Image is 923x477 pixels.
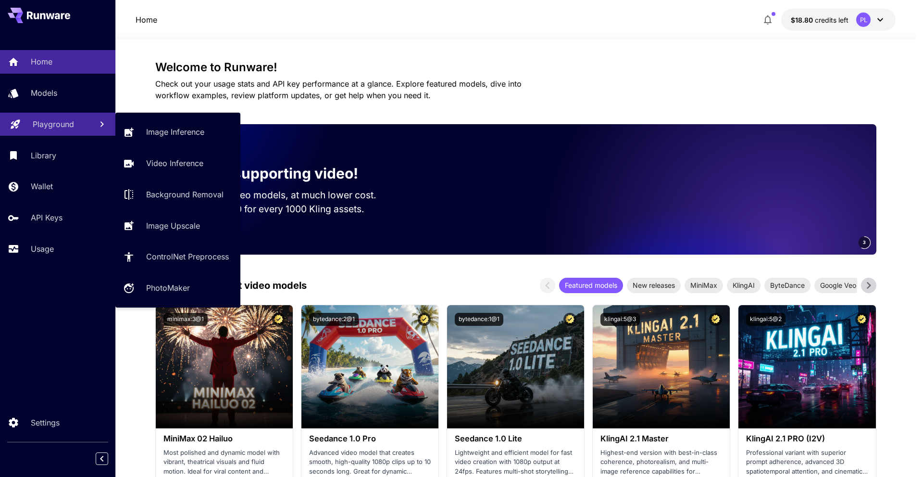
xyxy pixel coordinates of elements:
p: API Keys [31,212,62,223]
span: Check out your usage stats and API key performance at a glance. Explore featured models, dive int... [155,79,522,100]
p: Image Inference [146,126,204,138]
p: Home [31,56,52,67]
h3: Welcome to Runware! [155,61,876,74]
img: alt [593,305,730,428]
span: New releases [627,280,681,290]
a: PhotoMaker [115,276,240,300]
button: Collapse sidebar [96,452,108,465]
h3: KlingAI 2.1 Master [600,434,722,443]
button: Certified Model – Vetted for best performance and includes a commercial license. [709,313,722,326]
span: $18.80 [791,16,815,24]
p: Settings [31,417,60,428]
span: 3 [863,239,866,246]
h3: MiniMax 02 Hailuo [163,434,285,443]
a: Background Removal [115,183,240,206]
button: minimax:3@1 [163,313,208,326]
button: Certified Model – Vetted for best performance and includes a commercial license. [563,313,576,326]
p: PhotoMaker [146,282,190,294]
p: Usage [31,243,54,255]
span: ByteDance [764,280,811,290]
img: alt [301,305,438,428]
button: bytedance:2@1 [309,313,359,326]
p: Now supporting video! [198,163,358,184]
p: Run the best video models, at much lower cost. [171,188,395,202]
p: Library [31,150,56,161]
p: ControlNet Preprocess [146,251,229,262]
h3: Seedance 1.0 Pro [309,434,431,443]
p: Lightweight and efficient model for fast video creation with 1080p output at 24fps. Features mult... [455,448,576,477]
p: Image Upscale [146,220,200,232]
p: Advanced video model that creates smooth, high-quality 1080p clips up to 10 seconds long. Great f... [309,448,431,477]
img: alt [738,305,875,428]
p: Models [31,87,57,99]
p: Video Inference [146,157,203,169]
p: Highest-end version with best-in-class coherence, photorealism, and multi-image reference capabil... [600,448,722,477]
button: Certified Model – Vetted for best performance and includes a commercial license. [272,313,285,326]
p: Wallet [31,180,53,192]
button: Certified Model – Vetted for best performance and includes a commercial license. [418,313,431,326]
h3: KlingAI 2.1 PRO (I2V) [746,434,868,443]
button: klingai:5@3 [600,313,640,326]
span: Google Veo [814,280,862,290]
div: PL [856,13,871,27]
h3: Seedance 1.0 Lite [455,434,576,443]
a: Image Inference [115,120,240,144]
p: Background Removal [146,189,224,200]
span: Featured models [559,280,623,290]
img: alt [156,305,293,428]
img: alt [447,305,584,428]
span: MiniMax [685,280,723,290]
span: KlingAI [727,280,761,290]
p: Save up to $500 for every 1000 Kling assets. [171,202,395,216]
div: Collapse sidebar [103,450,115,467]
nav: breadcrumb [136,14,157,26]
button: klingai:5@2 [746,313,786,326]
p: Most polished and dynamic model with vibrant, theatrical visuals and fluid motion. Ideal for vira... [163,448,285,477]
p: Playground [33,118,74,130]
span: credits left [815,16,848,24]
p: Home [136,14,157,26]
button: bytedance:1@1 [455,313,503,326]
button: Certified Model – Vetted for best performance and includes a commercial license. [855,313,868,326]
button: $18.79798 [781,9,896,31]
p: Professional variant with superior prompt adherence, advanced 3D spatiotemporal attention, and ci... [746,448,868,477]
a: ControlNet Preprocess [115,245,240,269]
a: Video Inference [115,152,240,175]
div: $18.79798 [791,15,848,25]
a: Image Upscale [115,214,240,237]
